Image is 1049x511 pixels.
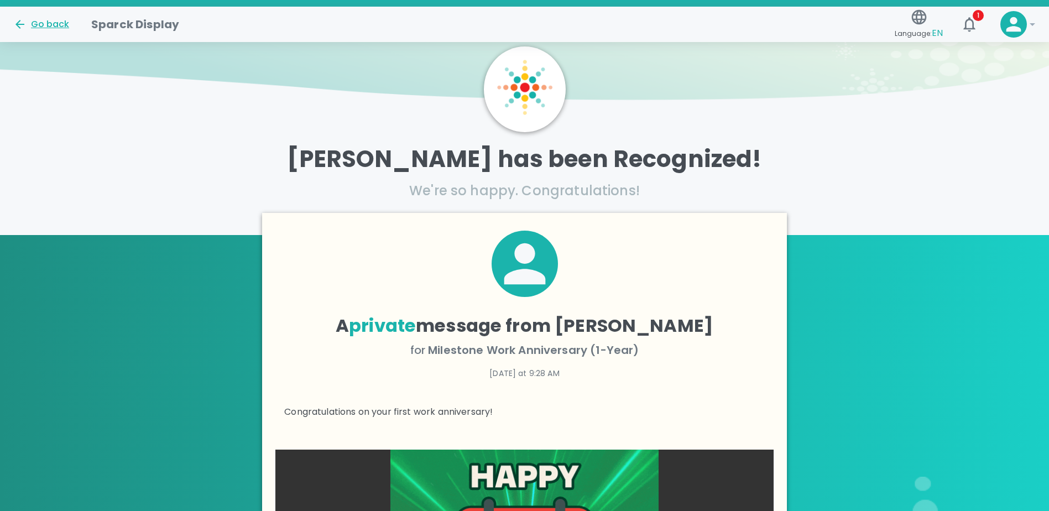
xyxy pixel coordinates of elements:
button: Go back [13,18,69,31]
span: Language: [895,26,943,41]
h4: A message from [PERSON_NAME] [284,315,765,337]
span: private [349,313,416,338]
span: Milestone Work Anniversary (1-Year) [428,342,639,358]
p: for [284,341,765,359]
p: [DATE] at 9:28 AM [284,368,765,379]
span: EN [932,27,943,39]
button: 1 [956,11,983,38]
h1: Sparck Display [91,15,179,33]
span: 1 [973,10,984,21]
p: Congratulations on your first work anniversary! [284,405,765,419]
button: Language:EN [890,5,947,44]
img: Sparck logo [497,60,552,115]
